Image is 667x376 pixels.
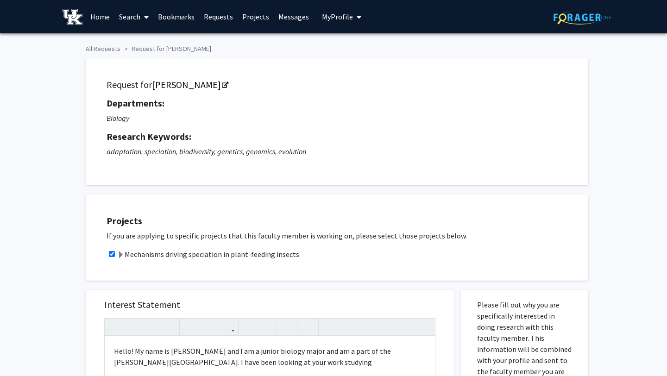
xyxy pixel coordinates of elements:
button: Fullscreen [416,319,433,335]
button: Ordered list [257,319,273,335]
p: If you are applying to specific projects that this faculty member is working on, please select th... [107,230,579,241]
li: Request for [PERSON_NAME] [120,44,211,54]
p: Hello! My name is [PERSON_NAME] and I am a junior biology major and am a part of the [PERSON_NAME... [114,345,426,368]
h5: Request for [107,79,567,90]
button: Redo (Ctrl + Y) [123,319,139,335]
a: Home [86,0,114,33]
button: Undo (Ctrl + Z) [107,319,123,335]
a: Search [114,0,153,33]
img: ForagerOne Logo [554,10,611,25]
i: adaptation, speciation, biodiversity, genetics, genomics, evolution [107,147,306,156]
label: Mechanisms driving speciation in plant-feeding insects [117,249,299,260]
button: Insert horizontal rule [300,319,316,335]
a: Projects [238,0,274,33]
button: Remove format [278,319,295,335]
strong: Projects [107,215,142,226]
span: My Profile [322,12,353,21]
button: Superscript [182,319,198,335]
i: Biology [107,113,129,123]
button: Emphasis (Ctrl + I) [161,319,177,335]
a: Requests [199,0,238,33]
strong: Research Keywords: [107,131,191,142]
a: All Requests [86,44,120,53]
a: Bookmarks [153,0,199,33]
a: Messages [274,0,314,33]
button: Strong (Ctrl + B) [145,319,161,335]
ol: breadcrumb [86,40,581,54]
img: University of Kentucky Logo [63,9,82,25]
h5: Interest Statement [104,299,435,310]
iframe: Chat [7,334,39,369]
button: Unordered list [241,319,257,335]
button: Link [220,319,236,335]
strong: Departments: [107,97,164,109]
a: Opens in a new tab [152,79,227,90]
button: Subscript [198,319,214,335]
